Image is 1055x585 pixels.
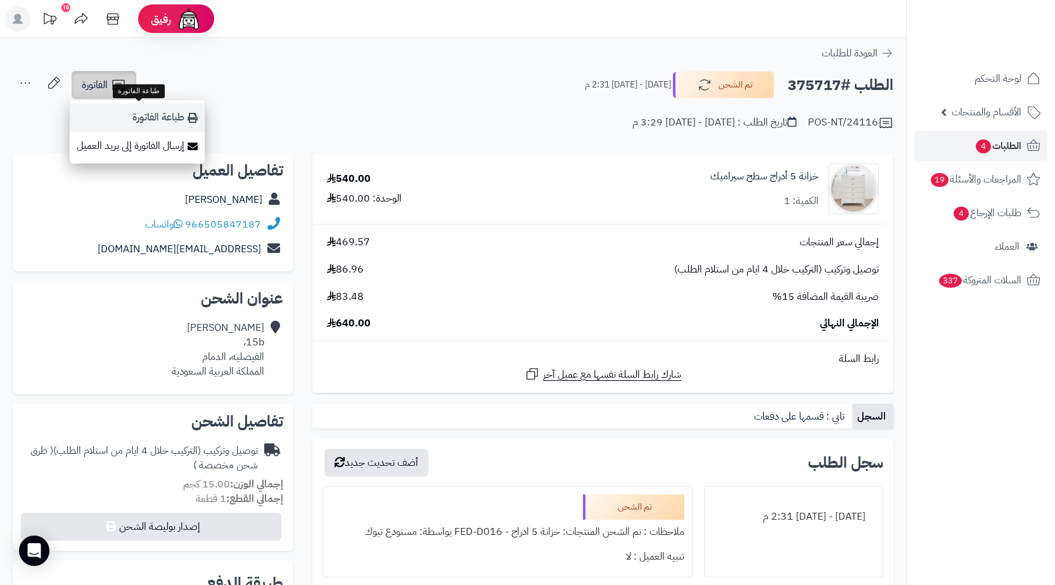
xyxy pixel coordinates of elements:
span: 19 [931,173,949,187]
span: 4 [954,207,969,221]
a: لوحة التحكم [914,63,1047,94]
div: 10 [61,3,70,12]
h3: سجل الطلب [808,455,883,470]
span: ضريبة القيمة المضافة 15% [772,290,879,304]
a: الطلبات4 [914,131,1047,161]
a: إرسال الفاتورة إلى بريد العميل [70,132,205,160]
h2: تفاصيل الشحن [23,414,283,429]
a: العودة للطلبات [822,46,893,61]
a: خزانة 5 أدراج سطح سيراميك [710,169,819,184]
h2: الطلب #375717 [788,72,893,98]
span: 86.96 [327,262,364,277]
a: شارك رابط السلة نفسها مع عميل آخر [525,366,681,382]
a: تابي : قسمها على دفعات [749,404,852,429]
div: تاريخ الطلب : [DATE] - [DATE] 3:29 م [632,115,796,130]
a: [PERSON_NAME] [185,192,262,207]
button: أضف تحديث جديد [324,449,428,477]
strong: إجمالي الوزن: [230,477,283,492]
div: رابط السلة [317,352,888,366]
span: العودة للطلبات [822,46,878,61]
a: السلات المتروكة337 [914,265,1047,295]
span: ( طرق شحن مخصصة ) [30,443,258,473]
div: الكمية: 1 [784,194,819,209]
div: تنبيه العميل : لا [331,544,684,569]
a: المراجعات والأسئلة19 [914,164,1047,195]
div: POS-NT/24116 [808,115,893,131]
button: إصدار بوليصة الشحن [21,513,281,541]
div: الوحدة: 540.00 [327,191,402,206]
span: طلبات الإرجاع [952,204,1021,222]
span: إجمالي سعر المنتجات [800,235,879,250]
a: [EMAIL_ADDRESS][DOMAIN_NAME] [98,241,261,257]
span: توصيل وتركيب (التركيب خلال 4 ايام من استلام الطلب) [674,262,879,277]
span: لوحة التحكم [975,70,1021,87]
a: طباعة الفاتورة [70,103,205,132]
img: 1741718484-1-90x90.jpg [829,164,878,214]
div: [DATE] - [DATE] 2:31 م [712,505,875,529]
span: 4 [976,139,991,153]
div: [PERSON_NAME] 15b، الفيصليه، الدمام المملكة العربية السعودية [172,321,264,378]
a: السجل [852,404,893,429]
a: 966505847187 [185,217,261,232]
span: 83.48 [327,290,364,304]
span: السلات المتروكة [938,271,1021,289]
div: Open Intercom Messenger [19,536,49,566]
h2: تفاصيل العميل [23,163,283,178]
h2: عنوان الشحن [23,291,283,306]
div: ملاحظات : تم الشحن المنتجات: خزانة 5 ادراج - FED-D016 بواسطة: مستودع تبوك [331,520,684,544]
div: 540.00 [327,172,371,186]
span: 337 [939,274,962,288]
span: الطلبات [975,137,1021,155]
span: المراجعات والأسئلة [930,170,1021,188]
div: طباعة الفاتورة [113,84,165,98]
img: ai-face.png [176,6,201,32]
span: 469.57 [327,235,370,250]
span: 640.00 [327,316,371,331]
a: الفاتورة [72,71,136,99]
small: [DATE] - [DATE] 2:31 م [585,79,671,91]
span: الفاتورة [82,77,108,93]
small: 1 قطعة [196,491,283,506]
div: تم الشحن [583,494,684,520]
a: تحديثات المنصة [34,6,65,35]
a: العملاء [914,231,1047,262]
span: شارك رابط السلة نفسها مع عميل آخر [543,368,681,382]
button: تم الشحن [673,72,774,98]
a: طلبات الإرجاع4 [914,198,1047,228]
strong: إجمالي القطع: [226,491,283,506]
span: الأقسام والمنتجات [952,103,1021,121]
a: واتساب [145,217,182,232]
small: 15.00 كجم [183,477,283,492]
span: الإجمالي النهائي [820,316,879,331]
span: رفيق [151,11,171,27]
div: توصيل وتركيب (التركيب خلال 4 ايام من استلام الطلب) [23,444,258,473]
span: العملاء [995,238,1020,255]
